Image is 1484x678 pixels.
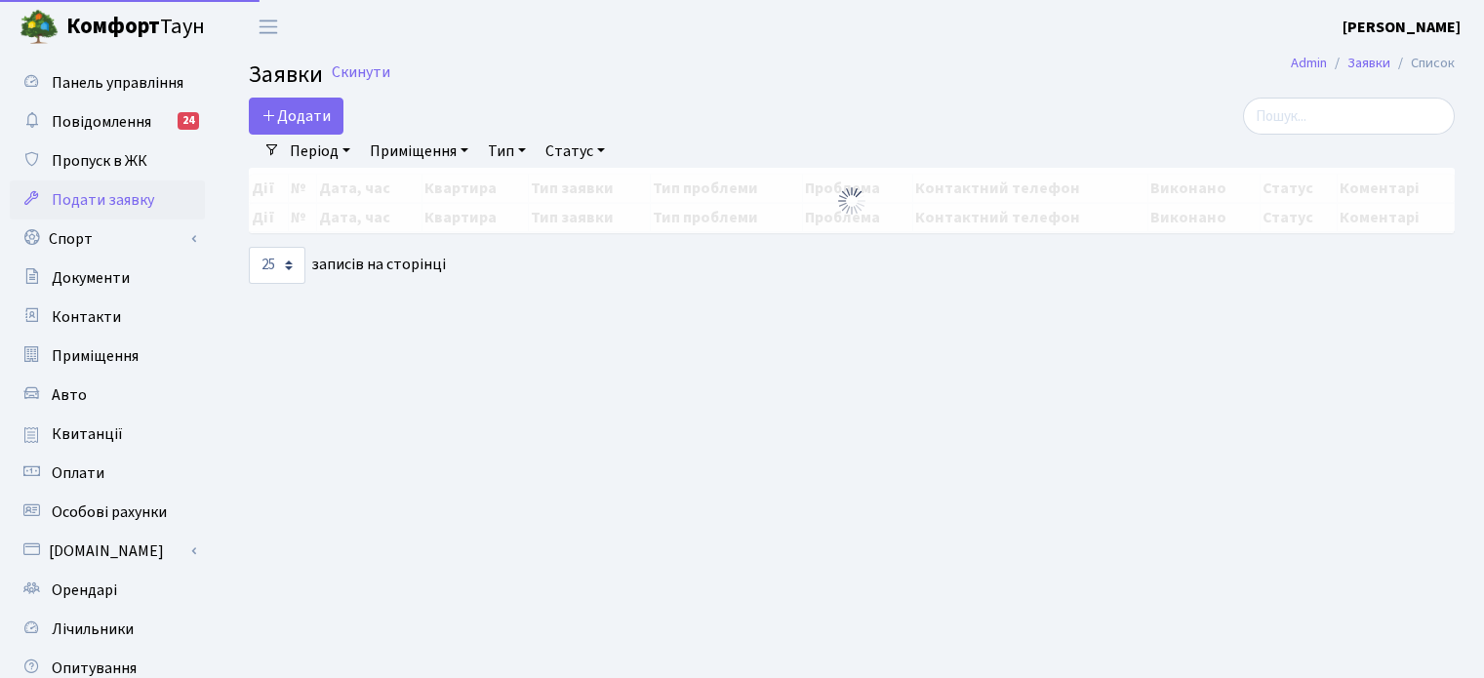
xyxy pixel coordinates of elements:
[52,306,121,328] span: Контакти
[10,454,205,493] a: Оплати
[538,135,613,168] a: Статус
[10,141,205,180] a: Пропуск в ЖК
[249,247,446,284] label: записів на сторінці
[836,185,867,217] img: Обробка...
[10,102,205,141] a: Повідомлення24
[52,579,117,601] span: Орендарі
[10,298,205,337] a: Контакти
[480,135,534,168] a: Тип
[332,63,390,82] a: Скинути
[52,423,123,445] span: Квитанції
[249,247,305,284] select: записів на сторінці
[52,384,87,406] span: Авто
[10,610,205,649] a: Лічильники
[10,376,205,415] a: Авто
[10,337,205,376] a: Приміщення
[52,111,151,133] span: Повідомлення
[249,98,343,135] a: Додати
[52,501,167,523] span: Особові рахунки
[244,11,293,43] button: Переключити навігацію
[178,112,199,130] div: 24
[282,135,358,168] a: Період
[10,532,205,571] a: [DOMAIN_NAME]
[1343,16,1461,39] a: [PERSON_NAME]
[1262,43,1484,84] nav: breadcrumb
[52,345,139,367] span: Приміщення
[52,72,183,94] span: Панель управління
[10,571,205,610] a: Орендарі
[1243,98,1455,135] input: Пошук...
[66,11,160,42] b: Комфорт
[1291,53,1327,73] a: Admin
[1390,53,1455,74] li: Список
[52,267,130,289] span: Документи
[52,462,104,484] span: Оплати
[10,415,205,454] a: Квитанції
[52,150,147,172] span: Пропуск в ЖК
[10,493,205,532] a: Особові рахунки
[10,259,205,298] a: Документи
[10,180,205,219] a: Подати заявку
[249,58,323,92] span: Заявки
[1343,17,1461,38] b: [PERSON_NAME]
[10,219,205,259] a: Спорт
[52,618,134,640] span: Лічильники
[362,135,476,168] a: Приміщення
[66,11,205,44] span: Таун
[10,63,205,102] a: Панель управління
[20,8,59,47] img: logo.png
[261,105,331,127] span: Додати
[52,189,154,211] span: Подати заявку
[1347,53,1390,73] a: Заявки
